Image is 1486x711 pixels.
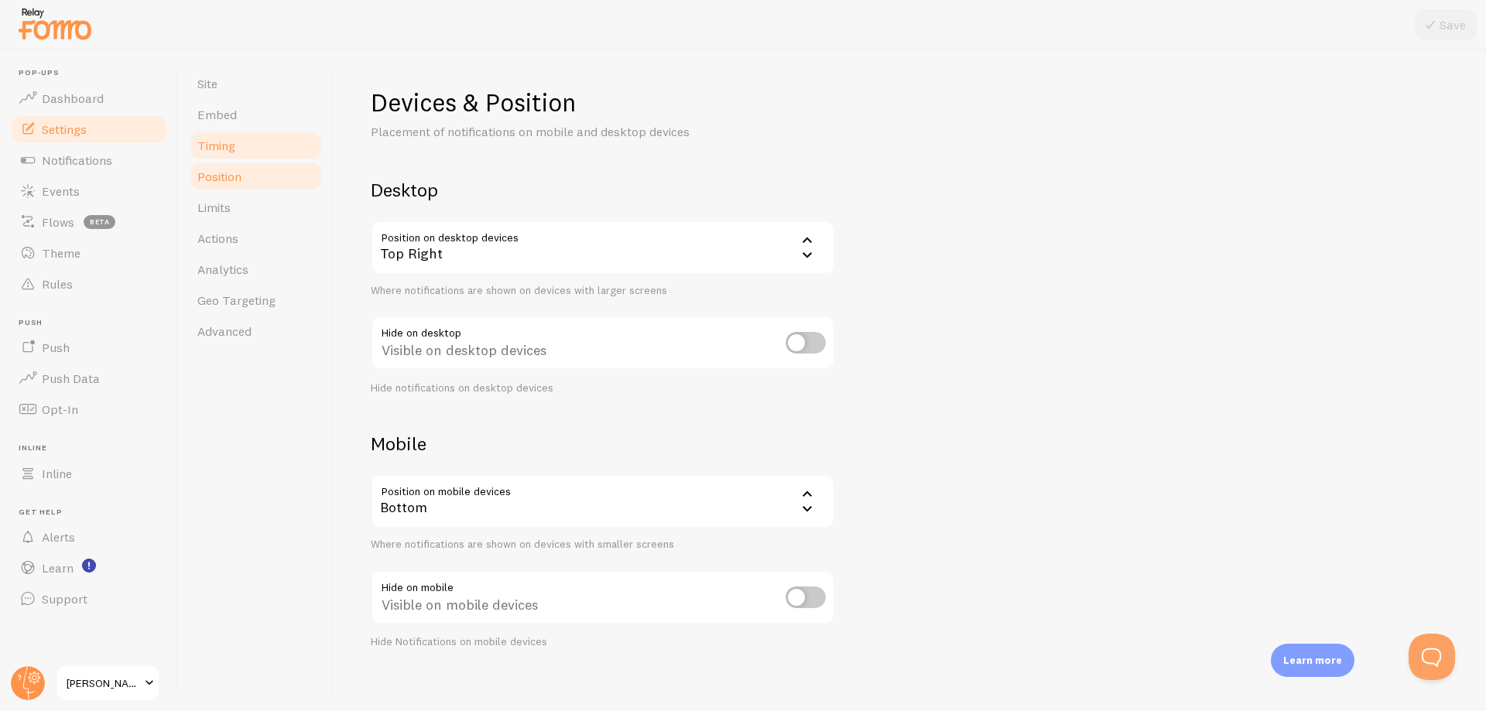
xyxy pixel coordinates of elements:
div: Top Right [371,220,835,275]
span: Push [42,340,70,355]
span: Timing [197,138,235,153]
span: Pop-ups [19,68,169,78]
span: Inline [19,443,169,453]
div: Hide notifications on desktop devices [371,381,835,395]
div: Bottom [371,474,835,528]
img: fomo-relay-logo-orange.svg [16,4,94,43]
div: Hide Notifications on mobile devices [371,635,835,649]
span: Position [197,169,241,184]
a: Site [188,68,324,99]
a: Settings [9,114,169,145]
a: Support [9,583,169,614]
a: Actions [188,223,324,254]
a: Limits [188,192,324,223]
span: [PERSON_NAME] Biosciences, LLC [67,674,140,692]
div: Where notifications are shown on devices with smaller screens [371,538,835,552]
p: Placement of notifications on mobile and desktop devices [371,123,742,141]
div: Visible on mobile devices [371,570,835,627]
span: Inline [42,466,72,481]
span: Geo Targeting [197,292,276,308]
p: Learn more [1283,653,1342,668]
span: Alerts [42,529,75,545]
a: Notifications [9,145,169,176]
span: Push [19,318,169,328]
span: Site [197,76,217,91]
span: Advanced [197,323,252,339]
a: Timing [188,130,324,161]
span: Learn [42,560,74,576]
a: Alerts [9,521,169,552]
h2: Desktop [371,178,835,202]
a: Analytics [188,254,324,285]
a: Push Data [9,363,169,394]
span: Settings [42,121,87,137]
a: Position [188,161,324,192]
a: Flows beta [9,207,169,238]
div: Learn more [1271,644,1354,677]
span: Get Help [19,508,169,518]
span: Support [42,591,87,607]
a: Advanced [188,316,324,347]
span: Embed [197,107,237,122]
a: Inline [9,458,169,489]
a: Rules [9,268,169,299]
span: Rules [42,276,73,292]
a: Events [9,176,169,207]
span: Opt-In [42,402,78,417]
a: Embed [188,99,324,130]
span: Theme [42,245,80,261]
span: Push Data [42,371,100,386]
span: Actions [197,231,238,246]
span: Notifications [42,152,112,168]
h1: Devices & Position [371,87,835,118]
a: [PERSON_NAME] Biosciences, LLC [56,665,160,702]
a: Opt-In [9,394,169,425]
a: Theme [9,238,169,268]
h2: Mobile [371,432,835,456]
a: Push [9,332,169,363]
iframe: Help Scout Beacon - Open [1409,634,1455,680]
span: Analytics [197,261,248,277]
span: Dashboard [42,91,104,106]
span: Limits [197,200,231,215]
span: Flows [42,214,74,230]
a: Learn [9,552,169,583]
div: Visible on desktop devices [371,316,835,372]
span: beta [84,215,115,229]
svg: <p>Watch New Feature Tutorials!</p> [82,559,96,573]
div: Where notifications are shown on devices with larger screens [371,284,835,298]
span: Events [42,183,80,199]
a: Geo Targeting [188,285,324,316]
a: Dashboard [9,83,169,114]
